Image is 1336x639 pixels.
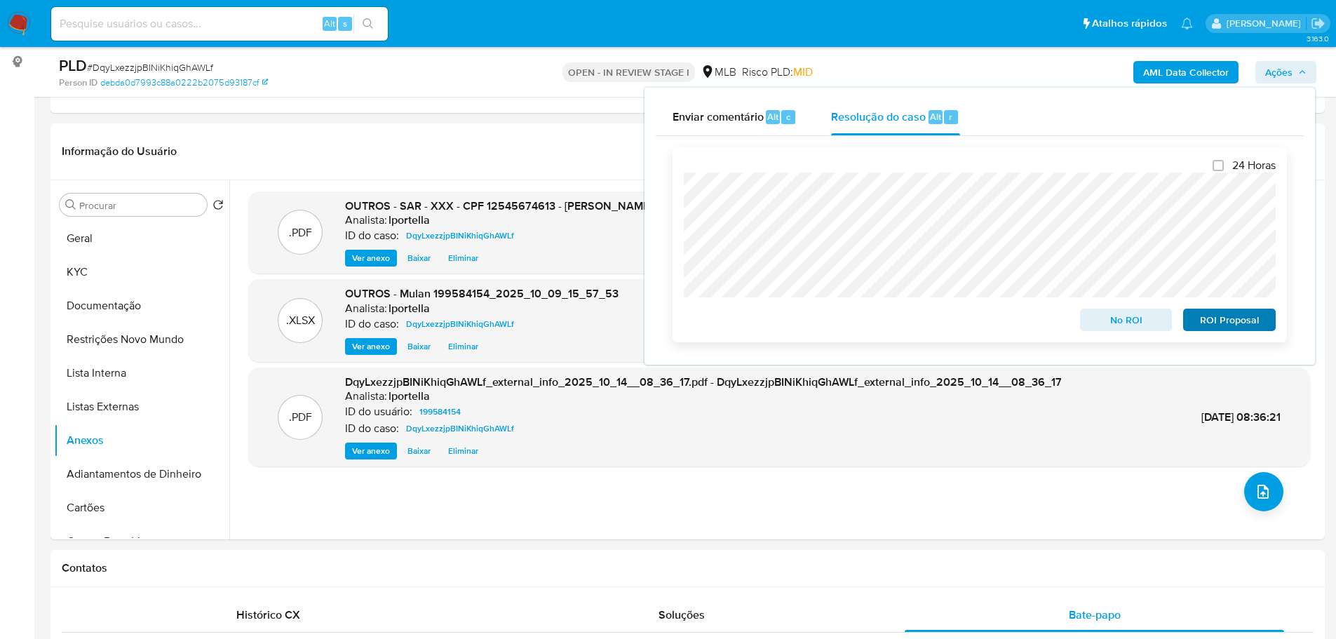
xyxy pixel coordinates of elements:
[54,255,229,289] button: KYC
[1143,61,1229,83] b: AML Data Collector
[345,229,399,243] p: ID do caso:
[87,60,213,74] span: # DqyLxezzjpBINiKhiqGhAWLf
[54,356,229,390] button: Lista Interna
[1181,18,1193,29] a: Notificações
[65,199,76,210] button: Procurar
[930,110,941,123] span: Alt
[659,607,705,623] span: Soluções
[345,302,387,316] p: Analista:
[389,389,430,403] h6: lportella
[345,374,1062,390] span: DqyLxezzjpBINiKhiqGhAWLf_external_info_2025_10_14__08_36_17.pdf - DqyLxezzjpBINiKhiqGhAWLf_extern...
[59,54,87,76] b: PLD
[1092,16,1167,31] span: Atalhos rápidos
[352,251,390,265] span: Ver anexo
[54,424,229,457] button: Anexos
[448,339,478,354] span: Eliminar
[441,338,485,355] button: Eliminar
[345,443,397,459] button: Ver anexo
[786,110,790,123] span: c
[406,316,514,332] span: DqyLxezzjpBINiKhiqGhAWLf
[441,250,485,267] button: Eliminar
[1069,607,1121,623] span: Bate-papo
[289,410,312,425] p: .PDF
[353,14,382,34] button: search-icon
[345,213,387,227] p: Analista:
[59,76,97,89] b: Person ID
[345,405,412,419] p: ID do usuário:
[54,390,229,424] button: Listas Externas
[345,422,399,436] p: ID do caso:
[448,444,478,458] span: Eliminar
[79,199,201,212] input: Procurar
[1213,160,1224,171] input: 24 Horas
[742,65,813,80] span: Risco PLD:
[345,317,399,331] p: ID do caso:
[345,338,397,355] button: Ver anexo
[793,64,813,80] span: MID
[407,251,431,265] span: Baixar
[949,110,952,123] span: r
[289,225,312,241] p: .PDF
[54,222,229,255] button: Geral
[1232,159,1276,173] span: 24 Horas
[54,457,229,491] button: Adiantamentos de Dinheiro
[1265,61,1293,83] span: Ações
[419,403,461,420] span: 199584154
[236,607,300,623] span: Histórico CX
[100,76,268,89] a: debda0d7993c88a0222b2075d93187cf
[406,227,514,244] span: DqyLxezzjpBINiKhiqGhAWLf
[352,444,390,458] span: Ver anexo
[1307,33,1329,44] span: 3.163.0
[1193,310,1266,330] span: ROI Proposal
[400,227,520,244] a: DqyLxezzjpBINiKhiqGhAWLf
[54,289,229,323] button: Documentação
[54,491,229,525] button: Cartões
[407,339,431,354] span: Baixar
[345,198,652,214] span: OUTROS - SAR - XXX - CPF 12545674613 - [PERSON_NAME]
[286,313,315,328] p: .XLSX
[1090,310,1163,330] span: No ROI
[1244,472,1283,511] button: upload-file
[352,339,390,354] span: Ver anexo
[400,316,520,332] a: DqyLxezzjpBINiKhiqGhAWLf
[1201,409,1281,425] span: [DATE] 08:36:21
[1227,17,1306,30] p: lucas.portella@mercadolivre.com
[345,285,619,302] span: OUTROS - Mulan 199584154_2025_10_09_15_57_53
[562,62,695,82] p: OPEN - IN REVIEW STAGE I
[54,525,229,558] button: Contas Bancárias
[831,108,926,124] span: Resolução do caso
[400,250,438,267] button: Baixar
[62,561,1314,575] h1: Contatos
[448,251,478,265] span: Eliminar
[1183,309,1276,331] button: ROI Proposal
[1255,61,1316,83] button: Ações
[345,250,397,267] button: Ver anexo
[767,110,778,123] span: Alt
[343,17,347,30] span: s
[441,443,485,459] button: Eliminar
[1133,61,1239,83] button: AML Data Collector
[389,302,430,316] h6: lportella
[400,443,438,459] button: Baixar
[400,420,520,437] a: DqyLxezzjpBINiKhiqGhAWLf
[389,213,430,227] h6: lportella
[54,323,229,356] button: Restrições Novo Mundo
[701,65,736,80] div: MLB
[400,338,438,355] button: Baixar
[1080,309,1173,331] button: No ROI
[345,389,387,403] p: Analista:
[673,108,764,124] span: Enviar comentário
[414,403,466,420] a: 199584154
[51,15,388,33] input: Pesquise usuários ou casos...
[212,199,224,215] button: Retornar ao pedido padrão
[1311,16,1325,31] a: Sair
[62,144,177,159] h1: Informação do Usuário
[407,444,431,458] span: Baixar
[406,420,514,437] span: DqyLxezzjpBINiKhiqGhAWLf
[324,17,335,30] span: Alt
